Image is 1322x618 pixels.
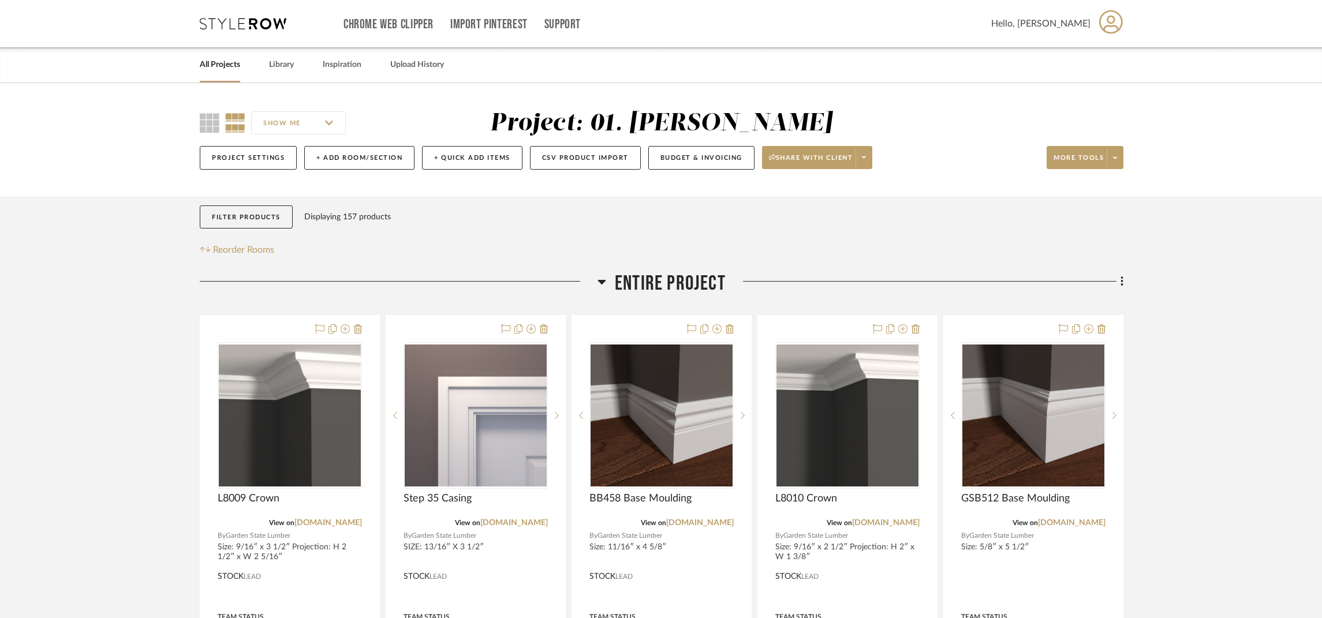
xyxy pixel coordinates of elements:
[769,153,853,171] span: Share with client
[404,530,412,541] span: By
[775,492,837,505] span: L8010 Crown
[200,243,274,257] button: Reorder Rooms
[1038,519,1106,527] a: [DOMAIN_NAME]
[648,146,755,170] button: Budget & Invoicing
[490,111,832,136] div: Project: 01. [PERSON_NAME]
[775,530,783,541] span: By
[852,519,920,527] a: [DOMAIN_NAME]
[591,344,733,486] img: BB458 Base Moulding
[776,344,918,486] img: L8010 Crown
[962,343,1105,488] div: 0
[343,20,434,29] a: Chrome Web Clipper
[589,530,597,541] span: By
[530,146,641,170] button: CSV Product Import
[991,17,1091,31] span: Hello, [PERSON_NAME]
[412,530,476,541] span: Garden State Lumber
[405,344,547,486] img: Step 35 Casing
[323,57,361,73] a: Inspiration
[480,519,548,527] a: [DOMAIN_NAME]
[200,146,297,170] button: Project Settings
[1047,146,1123,169] button: More tools
[1054,153,1104,171] span: More tools
[1013,519,1038,526] span: View on
[200,57,240,73] a: All Projects
[827,519,852,526] span: View on
[961,530,969,541] span: By
[597,530,662,541] span: Garden State Lumber
[776,343,919,488] div: 0
[962,344,1104,486] img: GSB512 Base Moulding
[450,20,528,29] a: Import Pinterest
[269,519,294,526] span: View on
[641,519,666,526] span: View on
[226,530,290,541] span: Garden State Lumber
[304,205,391,229] div: Displaying 157 products
[404,343,547,488] div: 0
[200,205,293,229] button: Filter Products
[269,57,294,73] a: Library
[422,146,522,170] button: + Quick Add Items
[218,530,226,541] span: By
[961,492,1070,505] span: GSB512 Base Moulding
[304,146,414,170] button: + Add Room/Section
[590,343,733,488] div: 0
[390,57,444,73] a: Upload History
[783,530,848,541] span: Garden State Lumber
[404,492,472,505] span: Step 35 Casing
[589,492,692,505] span: BB458 Base Moulding
[455,519,480,526] span: View on
[218,492,279,505] span: L8009 Crown
[969,530,1034,541] span: Garden State Lumber
[544,20,581,29] a: Support
[666,519,734,527] a: [DOMAIN_NAME]
[219,344,361,486] img: L8009 Crown
[615,271,726,296] span: Entire Project
[213,243,274,257] span: Reorder Rooms
[762,146,873,169] button: Share with client
[294,519,362,527] a: [DOMAIN_NAME]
